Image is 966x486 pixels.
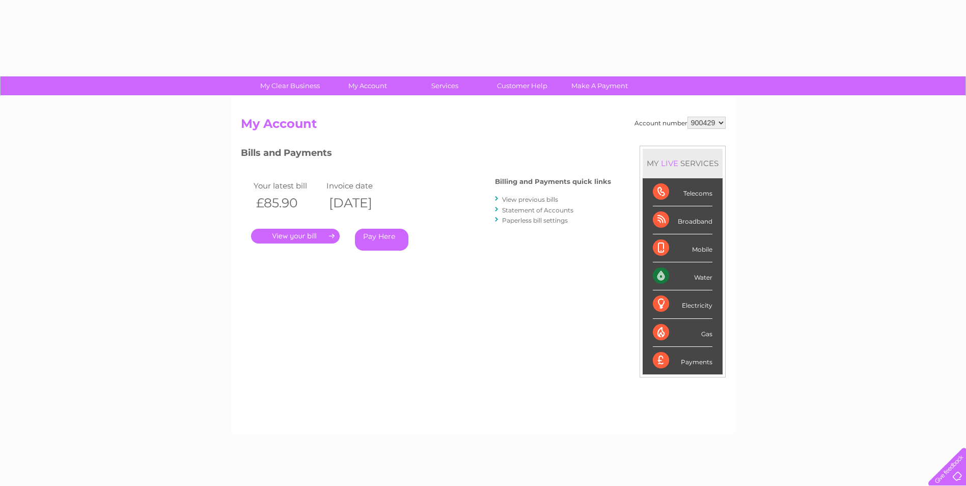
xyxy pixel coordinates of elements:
[248,76,332,95] a: My Clear Business
[480,76,564,95] a: Customer Help
[653,347,712,374] div: Payments
[653,262,712,290] div: Water
[251,193,324,213] th: £85.90
[634,117,726,129] div: Account number
[502,217,568,224] a: Paperless bill settings
[324,179,397,193] td: Invoice date
[251,179,324,193] td: Your latest bill
[251,229,340,244] a: .
[495,178,611,185] h4: Billing and Payments quick links
[653,178,712,206] div: Telecoms
[502,196,558,203] a: View previous bills
[241,146,611,164] h3: Bills and Payments
[403,76,487,95] a: Services
[653,319,712,347] div: Gas
[325,76,409,95] a: My Account
[653,290,712,318] div: Electricity
[241,117,726,136] h2: My Account
[558,76,642,95] a: Make A Payment
[659,158,680,168] div: LIVE
[355,229,408,251] a: Pay Here
[643,149,723,178] div: MY SERVICES
[653,234,712,262] div: Mobile
[653,206,712,234] div: Broadband
[324,193,397,213] th: [DATE]
[502,206,573,214] a: Statement of Accounts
